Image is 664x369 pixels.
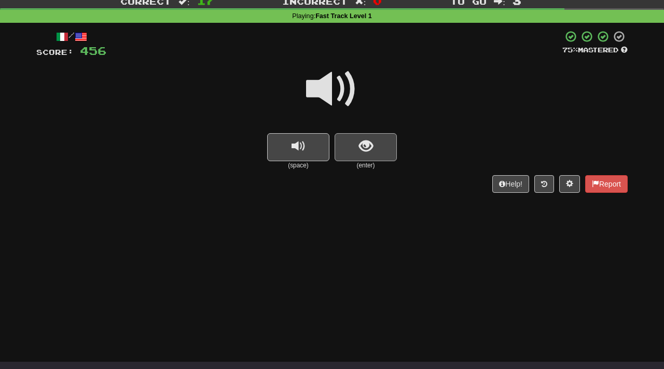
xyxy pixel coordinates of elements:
[335,133,397,161] button: show sentence
[315,12,372,20] strong: Fast Track Level 1
[585,175,628,193] button: Report
[492,175,529,193] button: Help!
[534,175,554,193] button: Round history (alt+y)
[36,48,74,56] span: Score:
[80,44,106,57] span: 456
[36,30,106,43] div: /
[267,161,329,170] small: (space)
[267,133,329,161] button: replay audio
[335,161,397,170] small: (enter)
[562,46,628,55] div: Mastered
[562,46,578,54] span: 75 %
